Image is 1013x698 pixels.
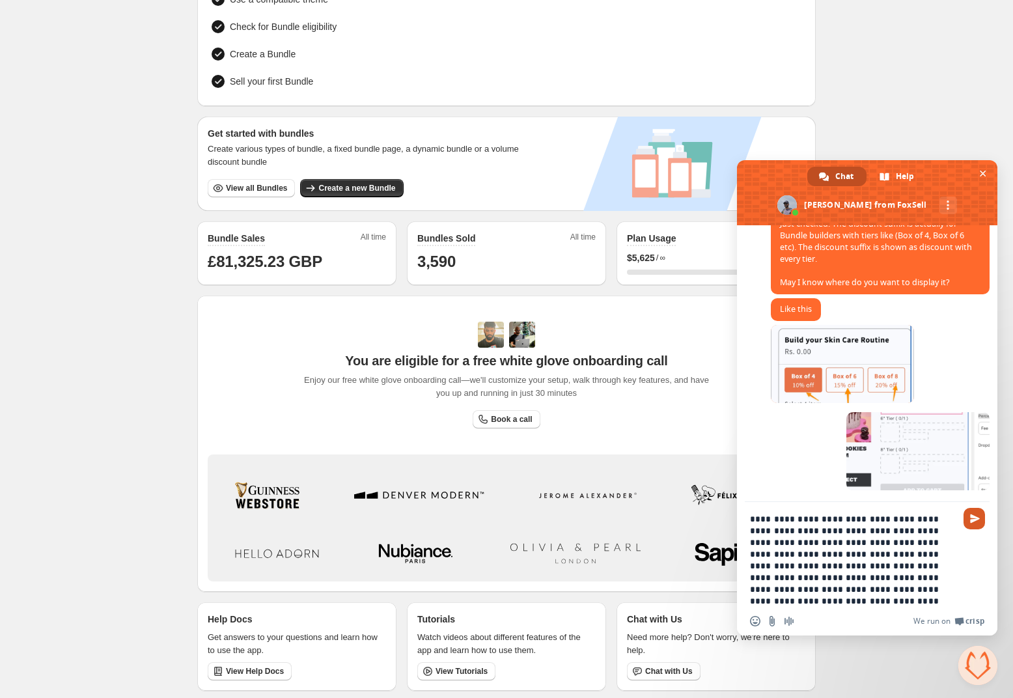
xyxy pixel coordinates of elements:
p: Chat with Us [627,613,682,626]
span: Crisp [965,616,984,626]
p: Help Docs [208,613,252,626]
span: We run on [913,616,951,626]
span: Create a new Bundle [318,183,395,193]
a: View Tutorials [417,662,495,680]
h2: Plan Usage [627,232,676,245]
span: Help [896,167,914,186]
a: View Help Docs [208,662,292,680]
span: ∞ [659,253,665,263]
span: Hey [PERSON_NAME]! Just checked. The discount suffix is actually for Bundle builders with tiers l... [780,195,972,288]
span: View all Bundles [226,183,287,193]
span: View Help Docs [226,666,284,677]
span: View Tutorials [436,666,488,677]
span: Enjoy our free white glove onboarding call—we'll customize your setup, walk through key features,... [298,374,716,400]
span: Chat with Us [645,666,693,677]
button: View all Bundles [208,179,295,197]
p: Tutorials [417,613,455,626]
h1: £81,325.23 GBP [208,251,386,272]
span: Chat [835,167,853,186]
button: Create a new Bundle [300,179,403,197]
h3: Get started with bundles [208,127,531,140]
span: Like this [780,303,812,314]
span: You are eligible for a free white glove onboarding call [345,353,667,369]
p: Get answers to your questions and learn how to use the app. [208,631,386,657]
img: Prakhar [509,322,535,348]
span: Insert an emoji [750,616,760,626]
span: Send a file [767,616,777,626]
a: We run onCrisp [913,616,984,626]
span: Send [964,508,985,529]
p: Need more help? Don't worry, we're here to help. [627,631,805,657]
span: Book a call [491,414,532,425]
span: Create a Bundle [230,48,296,61]
a: Book a call [473,410,540,428]
span: Sell your first Bundle [230,75,313,88]
span: Check for Bundle eligibility [230,20,337,33]
span: Audio message [784,616,794,626]
p: Watch videos about different features of the app and learn how to use them. [417,631,596,657]
h2: Bundles Sold [417,232,475,245]
textarea: Compose your message... [750,513,956,607]
button: Chat with Us [627,662,701,680]
h1: 3,590 [417,251,596,272]
span: $ 5,625 [627,251,655,264]
span: Create various types of bundle, a fixed bundle page, a dynamic bundle or a volume discount bundle [208,143,531,169]
div: Close chat [958,646,997,685]
span: All time [361,232,386,246]
div: Chat [807,167,867,186]
div: Help [868,167,927,186]
img: Adi [478,322,504,348]
div: / [627,251,805,264]
span: All time [570,232,596,246]
span: Close chat [976,167,990,180]
h2: Bundle Sales [208,232,265,245]
div: More channels [939,197,957,214]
